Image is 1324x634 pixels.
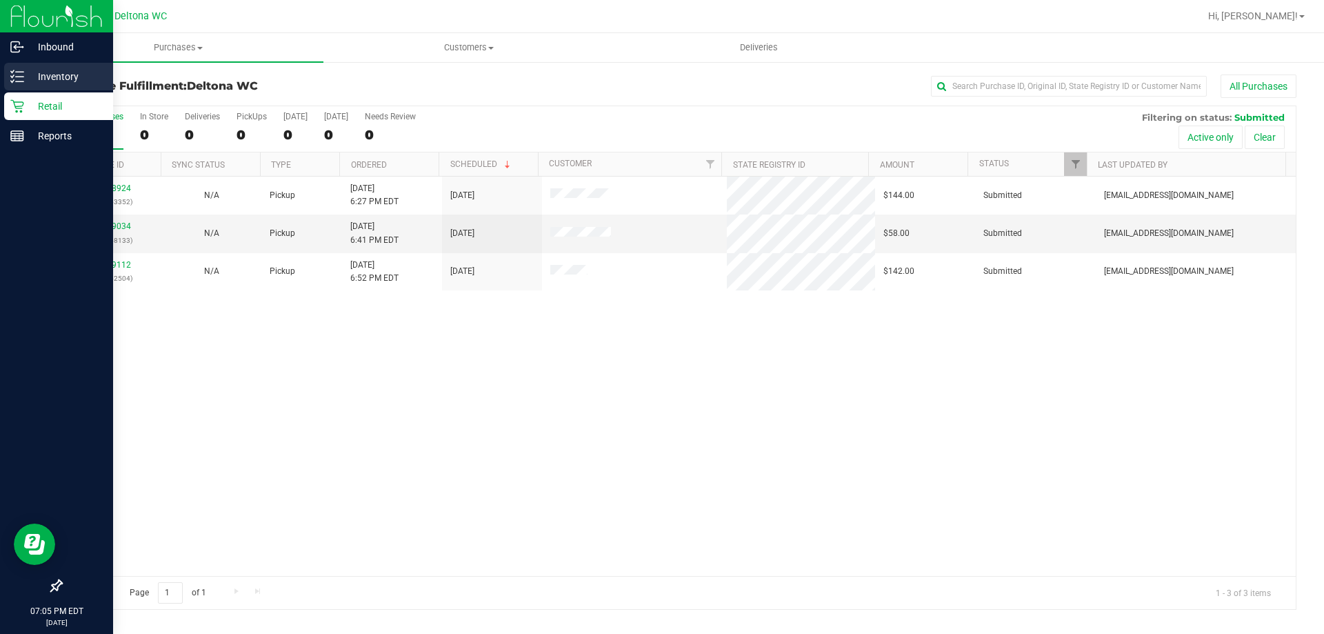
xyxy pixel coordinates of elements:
div: Needs Review [365,112,416,121]
button: Active only [1178,126,1243,149]
span: Not Applicable [204,266,219,276]
span: [EMAIL_ADDRESS][DOMAIN_NAME] [1104,227,1234,240]
span: Filtering on status: [1142,112,1232,123]
iframe: Resource center [14,524,55,565]
p: 07:05 PM EDT [6,605,107,617]
button: N/A [204,227,219,240]
span: 1 - 3 of 3 items [1205,582,1282,603]
span: Purchases [33,41,323,54]
button: Clear [1245,126,1285,149]
div: 0 [185,127,220,143]
span: [EMAIL_ADDRESS][DOMAIN_NAME] [1104,189,1234,202]
span: Submitted [983,189,1022,202]
input: 1 [158,582,183,604]
button: All Purchases [1221,75,1296,98]
span: Not Applicable [204,190,219,200]
a: Type [271,160,291,170]
span: Deliveries [721,41,796,54]
a: Purchases [33,33,323,62]
div: 0 [237,127,267,143]
input: Search Purchase ID, Original ID, State Registry ID or Customer Name... [931,76,1207,97]
div: Deliveries [185,112,220,121]
inline-svg: Reports [10,129,24,143]
span: Submitted [983,265,1022,278]
span: Not Applicable [204,228,219,238]
span: Page of 1 [118,582,217,604]
a: Deliveries [614,33,904,62]
a: Filter [699,152,721,176]
div: [DATE] [324,112,348,121]
p: Inventory [24,68,107,85]
span: $58.00 [883,227,910,240]
p: [DATE] [6,617,107,628]
span: Submitted [983,227,1022,240]
span: Pickup [270,227,295,240]
span: $144.00 [883,189,914,202]
span: Customers [324,41,613,54]
span: [DATE] 6:27 PM EDT [350,182,399,208]
span: $142.00 [883,265,914,278]
span: Pickup [270,189,295,202]
div: 0 [365,127,416,143]
a: Sync Status [172,160,225,170]
div: 0 [140,127,168,143]
span: Deltona WC [187,79,258,92]
inline-svg: Retail [10,99,24,113]
div: PickUps [237,112,267,121]
a: Filter [1064,152,1087,176]
div: In Store [140,112,168,121]
span: [DATE] 6:52 PM EDT [350,259,399,285]
button: N/A [204,265,219,278]
a: Customer [549,159,592,168]
span: Deltona WC [114,10,167,22]
span: [DATE] [450,265,474,278]
span: [DATE] [450,227,474,240]
inline-svg: Inventory [10,70,24,83]
span: Submitted [1234,112,1285,123]
a: 11858924 [92,184,131,193]
div: [DATE] [283,112,308,121]
a: Ordered [351,160,387,170]
div: 0 [283,127,308,143]
p: Retail [24,98,107,115]
span: [DATE] [450,189,474,202]
a: 11859112 [92,260,131,270]
p: Reports [24,128,107,144]
span: [EMAIL_ADDRESS][DOMAIN_NAME] [1104,265,1234,278]
a: Customers [323,33,614,62]
h3: Purchase Fulfillment: [61,80,472,92]
div: 0 [324,127,348,143]
a: Last Updated By [1098,160,1167,170]
a: 11859034 [92,221,131,231]
a: Amount [880,160,914,170]
button: N/A [204,189,219,202]
inline-svg: Inbound [10,40,24,54]
a: Scheduled [450,159,513,169]
a: Status [979,159,1009,168]
span: Hi, [PERSON_NAME]! [1208,10,1298,21]
a: State Registry ID [733,160,805,170]
p: Inbound [24,39,107,55]
span: Pickup [270,265,295,278]
span: [DATE] 6:41 PM EDT [350,220,399,246]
